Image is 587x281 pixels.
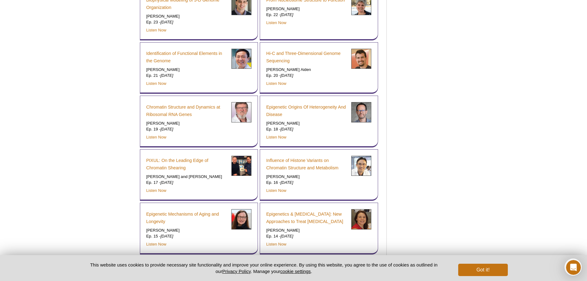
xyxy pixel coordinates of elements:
[146,242,166,246] a: Listen Now
[146,121,227,126] p: [PERSON_NAME]
[280,73,293,78] em: [DATE]
[161,180,173,185] em: [DATE]
[266,12,347,18] p: Ep. 22 -
[266,121,347,126] p: [PERSON_NAME]
[146,103,227,118] a: Chromatin Structure and Dynamics at Ribosomal RNA Genes
[266,67,347,72] p: [PERSON_NAME] Aiden
[266,6,347,12] p: [PERSON_NAME]
[161,234,173,238] em: [DATE]
[280,127,293,131] em: [DATE]
[266,174,347,180] p: [PERSON_NAME]
[146,73,227,78] p: Ep. 21 -
[146,135,166,139] a: Listen Now
[266,233,347,239] p: Ep. 14 -
[351,102,371,122] img: Andrew Pospisilik headshot
[231,156,251,176] img: Karol Bomsztyk and Tom Matula headshots
[146,28,166,32] a: Listen Now
[146,157,227,171] a: PIXUL: On the Leading Edge of Chromatin Shearing
[146,210,227,225] a: Epigenetic Mechanisms of Aging and Longevity
[280,269,311,274] button: cookie settings
[266,242,286,246] a: Listen Now
[266,210,347,225] a: Epigenetics & [MEDICAL_DATA]: New Approaches to Treat [MEDICAL_DATA]
[146,228,227,233] p: [PERSON_NAME]
[266,81,286,86] a: Listen Now
[146,81,166,86] a: Listen Now
[146,233,227,239] p: Ep. 15 -
[222,269,251,274] a: Privacy Policy
[280,234,293,238] em: [DATE]
[146,50,227,64] a: Identification of Functional Elements in the Genome
[565,258,582,276] iframe: Intercom live chat discovery launcher
[146,188,166,193] a: Listen Now
[351,49,371,69] img: Erez Lieberman Aiden headshot
[266,50,347,64] a: Hi-C and Three-Dimensional Genome Sequencing
[231,102,251,122] img: Tom Moss headshot
[146,126,227,132] p: Ep. 19 -
[231,209,251,229] img: Shelley Berger headshot
[79,262,448,275] p: This website uses cookies to provide necessary site functionality and improve your online experie...
[161,127,173,131] em: [DATE]
[231,49,251,69] img: Bing Ren headshot
[266,188,286,193] a: Listen Now
[146,67,227,72] p: [PERSON_NAME]
[146,174,227,180] p: [PERSON_NAME] and [PERSON_NAME]
[266,180,347,185] p: Ep. 16 -
[146,19,227,25] p: Ep. 23 -
[566,260,581,275] iframe: Intercom live chat
[161,73,173,78] em: [DATE]
[458,264,508,276] button: Got it!
[146,180,227,185] p: Ep. 17 -
[161,20,173,24] em: [DATE]
[351,156,371,176] img: Marcus Buschbeck headshot
[146,14,227,19] p: [PERSON_NAME]
[266,73,347,78] p: Ep. 20 -
[266,20,286,25] a: Listen Now
[280,180,293,185] em: [DATE]
[280,12,293,17] em: [DATE]
[266,135,286,139] a: Listen Now
[266,228,347,233] p: [PERSON_NAME]
[266,126,347,132] p: Ep. 18 -
[266,103,347,118] a: Epigenetic Origins Of Heterogeneity And Disease
[266,157,347,171] a: Influence of Histone Variants on Chromatin Structure and Metabolism
[351,209,371,229] img: Lucy Stead headshot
